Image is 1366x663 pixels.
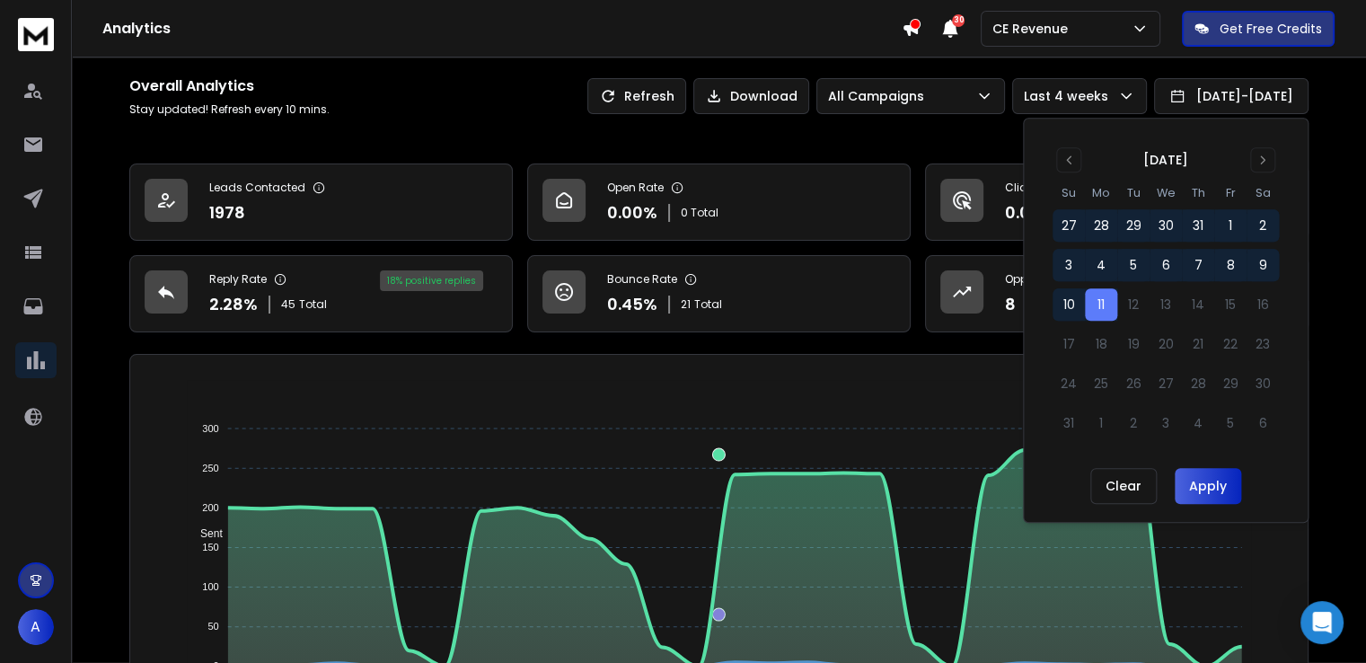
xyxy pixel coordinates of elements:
[187,527,223,540] span: Sent
[18,609,54,645] button: A
[202,423,218,434] tspan: 300
[925,164,1309,241] a: Click Rate0.00%0 Total
[1182,209,1214,242] button: 31
[129,255,513,332] a: Reply Rate2.28%45Total18% positive replies
[1056,147,1081,172] button: Go to previous month
[1053,288,1085,321] button: 10
[1143,151,1188,169] div: [DATE]
[624,87,674,105] p: Refresh
[730,87,798,105] p: Download
[209,272,267,287] p: Reply Rate
[828,87,931,105] p: All Campaigns
[1053,249,1085,281] button: 3
[1214,249,1247,281] button: 8
[681,297,691,312] span: 21
[1117,183,1150,202] th: Tuesday
[1150,209,1182,242] button: 30
[1085,183,1117,202] th: Monday
[129,102,330,117] p: Stay updated! Refresh every 10 mins.
[1214,183,1247,202] th: Friday
[102,18,902,40] h1: Analytics
[209,292,258,317] p: 2.28 %
[527,255,911,332] a: Bounce Rate0.45%21Total
[380,270,483,291] div: 18 % positive replies
[202,502,218,513] tspan: 200
[1247,183,1279,202] th: Saturday
[1117,209,1150,242] button: 29
[607,272,677,287] p: Bounce Rate
[1005,200,1055,225] p: 0.00 %
[1085,209,1117,242] button: 28
[1182,11,1335,47] button: Get Free Credits
[1117,249,1150,281] button: 5
[1053,209,1085,242] button: 27
[1250,147,1275,172] button: Go to next month
[1247,249,1279,281] button: 9
[607,181,664,195] p: Open Rate
[992,20,1075,38] p: CE Revenue
[299,297,327,312] span: Total
[1154,78,1309,114] button: [DATE]-[DATE]
[1300,601,1344,644] div: Open Intercom Messenger
[202,463,218,473] tspan: 250
[693,78,809,114] button: Download
[281,297,295,312] span: 45
[1247,209,1279,242] button: 2
[209,200,245,225] p: 1978
[527,164,911,241] a: Open Rate0.00%0 Total
[209,181,305,195] p: Leads Contacted
[587,78,686,114] button: Refresh
[681,206,718,220] p: 0 Total
[1182,249,1214,281] button: 7
[1182,183,1214,202] th: Thursday
[129,75,330,97] h1: Overall Analytics
[607,200,657,225] p: 0.00 %
[1024,87,1115,105] p: Last 4 weeks
[129,164,513,241] a: Leads Contacted1978
[1053,183,1085,202] th: Sunday
[1090,468,1157,504] button: Clear
[1085,288,1117,321] button: 11
[1005,181,1060,195] p: Click Rate
[1005,292,1016,317] p: 8
[1150,249,1182,281] button: 6
[1150,183,1182,202] th: Wednesday
[1214,209,1247,242] button: 1
[208,621,219,632] tspan: 50
[202,542,218,552] tspan: 150
[1005,272,1078,287] p: Opportunities
[1175,468,1241,504] button: Apply
[1220,20,1322,38] p: Get Free Credits
[952,14,965,27] span: 30
[18,18,54,51] img: logo
[694,297,722,312] span: Total
[925,255,1309,332] a: Opportunities8$800
[1085,249,1117,281] button: 4
[202,581,218,592] tspan: 100
[607,292,657,317] p: 0.45 %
